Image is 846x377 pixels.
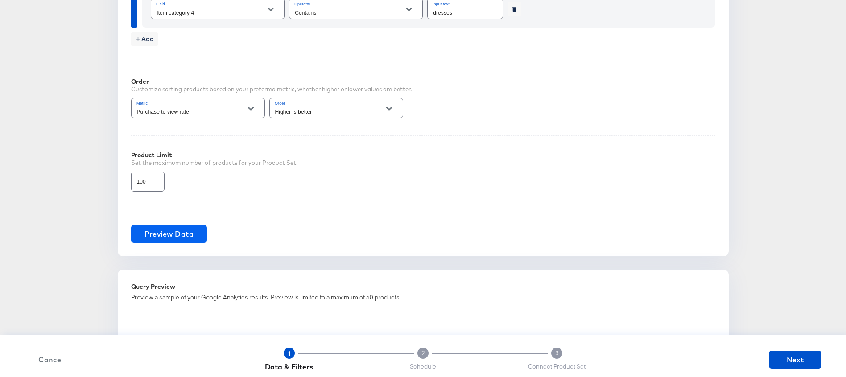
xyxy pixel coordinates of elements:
span: Schedule [410,362,436,371]
span: 2 [421,349,425,357]
button: Preview Data [131,225,207,243]
div: Customize sorting products based on your preferred metric, whether higher or lower values are bet... [131,85,412,94]
span: 1 [288,350,290,357]
div: Query Preview [131,283,715,290]
span: Next [772,353,818,366]
span: Preview Data [144,228,194,240]
button: Next [769,351,821,369]
button: Add [131,32,158,46]
span: Cancel [28,353,74,366]
span: Connect Product Set [528,362,586,371]
div: Set the maximum number of products for your Product Set. [131,159,715,167]
button: Open [244,102,257,115]
div: Order [131,78,412,85]
span: Add [135,33,154,45]
button: Open [264,3,277,16]
span: 3 [555,349,559,357]
button: Open [382,102,396,115]
button: Open [402,3,416,16]
div: Preview a sample of your Google Analytics results. Preview is limited to a maximum of 50 products. [131,293,715,302]
button: Cancel [25,353,77,366]
span: Data & Filters [265,362,313,371]
div: Product Limit [131,152,715,159]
